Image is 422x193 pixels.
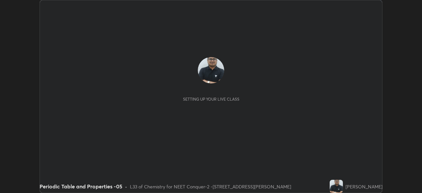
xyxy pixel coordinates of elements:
[125,183,127,190] div: •
[130,183,291,190] div: L33 of Chemistry for NEET Conquer-2 -[STREET_ADDRESS][PERSON_NAME]
[183,97,239,102] div: Setting up your live class
[346,183,382,190] div: [PERSON_NAME]
[40,182,122,190] div: Periodic Table and Properties -05
[198,57,224,83] img: bdb716e09a8a4bd9a9a097e408a34c89.jpg
[330,180,343,193] img: bdb716e09a8a4bd9a9a097e408a34c89.jpg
